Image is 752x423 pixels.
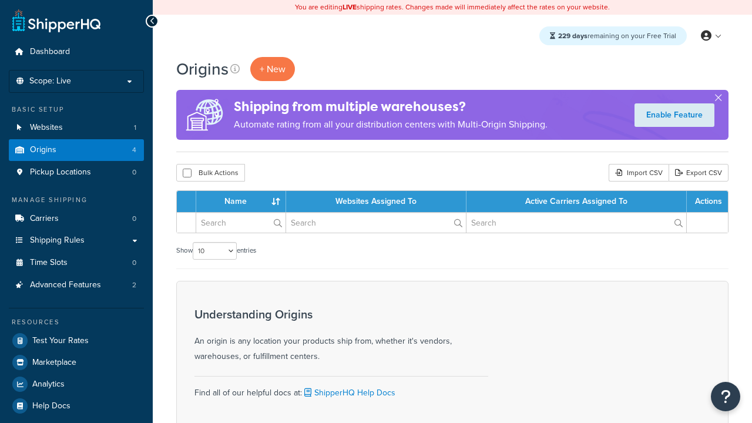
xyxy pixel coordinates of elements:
[30,214,59,224] span: Carriers
[609,164,669,182] div: Import CSV
[286,213,466,233] input: Search
[9,117,144,139] a: Websites 1
[132,258,136,268] span: 0
[9,139,144,161] li: Origins
[558,31,587,41] strong: 229 days
[132,214,136,224] span: 0
[132,280,136,290] span: 2
[12,9,100,32] a: ShipperHQ Home
[30,280,101,290] span: Advanced Features
[194,308,488,364] div: An origin is any location your products ship from, whether it's vendors, warehouses, or fulfillme...
[176,58,229,80] h1: Origins
[9,274,144,296] a: Advanced Features 2
[9,41,144,63] a: Dashboard
[32,401,70,411] span: Help Docs
[9,162,144,183] li: Pickup Locations
[132,145,136,155] span: 4
[9,105,144,115] div: Basic Setup
[32,380,65,390] span: Analytics
[539,26,687,45] div: remaining on your Free Trial
[30,47,70,57] span: Dashboard
[9,162,144,183] a: Pickup Locations 0
[9,208,144,230] a: Carriers 0
[9,139,144,161] a: Origins 4
[30,145,56,155] span: Origins
[9,208,144,230] li: Carriers
[234,97,548,116] h4: Shipping from multiple warehouses?
[250,57,295,81] a: + New
[9,195,144,205] div: Manage Shipping
[466,191,687,212] th: Active Carriers Assigned To
[30,123,63,133] span: Websites
[30,236,85,246] span: Shipping Rules
[176,90,234,140] img: ad-origins-multi-dfa493678c5a35abed25fd24b4b8a3fa3505936ce257c16c00bdefe2f3200be3.png
[32,336,89,346] span: Test Your Rates
[9,330,144,351] a: Test Your Rates
[9,252,144,274] li: Time Slots
[9,117,144,139] li: Websites
[234,116,548,133] p: Automate rating from all your distribution centers with Multi-Origin Shipping.
[32,358,76,368] span: Marketplace
[466,213,686,233] input: Search
[286,191,466,212] th: Websites Assigned To
[30,258,68,268] span: Time Slots
[196,191,286,212] th: Name
[669,164,728,182] a: Export CSV
[634,103,714,127] a: Enable Feature
[132,167,136,177] span: 0
[9,374,144,395] a: Analytics
[9,274,144,296] li: Advanced Features
[711,382,740,411] button: Open Resource Center
[134,123,136,133] span: 1
[9,352,144,373] a: Marketplace
[9,317,144,327] div: Resources
[196,213,286,233] input: Search
[194,308,488,321] h3: Understanding Origins
[343,2,357,12] b: LIVE
[176,164,245,182] button: Bulk Actions
[30,167,91,177] span: Pickup Locations
[176,242,256,260] label: Show entries
[194,376,488,401] div: Find all of our helpful docs at:
[302,387,395,399] a: ShipperHQ Help Docs
[193,242,237,260] select: Showentries
[9,252,144,274] a: Time Slots 0
[260,62,286,76] span: + New
[9,230,144,251] a: Shipping Rules
[9,395,144,417] a: Help Docs
[29,76,71,86] span: Scope: Live
[687,191,728,212] th: Actions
